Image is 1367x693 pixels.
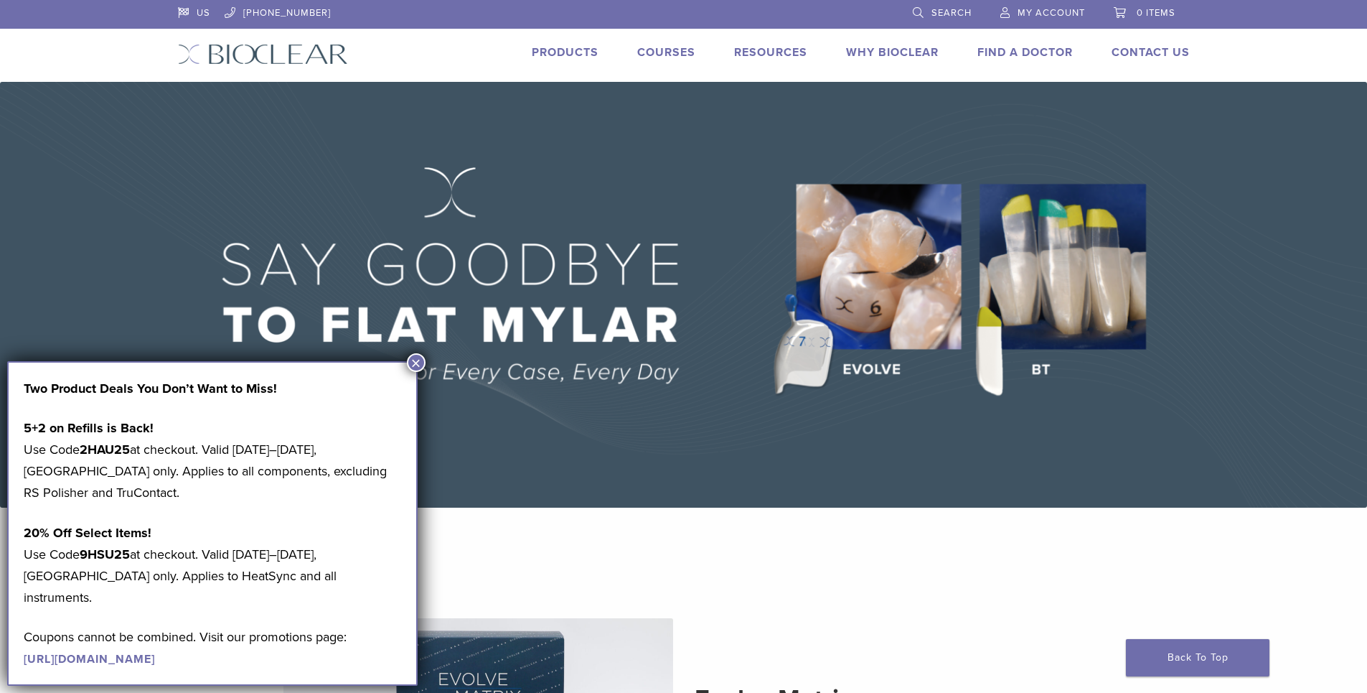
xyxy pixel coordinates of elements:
a: Products [532,45,598,60]
a: Why Bioclear [846,45,939,60]
strong: 5+2 on Refills is Back! [24,420,154,436]
a: Back To Top [1126,639,1269,676]
a: [URL][DOMAIN_NAME] [24,652,155,666]
strong: Two Product Deals You Don’t Want to Miss! [24,381,277,396]
a: Courses [637,45,695,60]
span: 0 items [1137,7,1175,19]
img: Bioclear [178,44,348,65]
strong: 20% Off Select Items! [24,525,151,541]
p: Coupons cannot be combined. Visit our promotions page: [24,626,401,669]
span: Search [931,7,972,19]
p: Use Code at checkout. Valid [DATE]–[DATE], [GEOGRAPHIC_DATA] only. Applies to HeatSync and all in... [24,522,401,608]
a: Resources [734,45,807,60]
button: Close [407,353,426,372]
span: My Account [1018,7,1085,19]
strong: 9HSU25 [80,547,130,562]
p: Use Code at checkout. Valid [DATE]–[DATE], [GEOGRAPHIC_DATA] only. Applies to all components, exc... [24,417,401,503]
a: Find A Doctor [977,45,1073,60]
strong: 2HAU25 [80,442,130,457]
a: Contact Us [1112,45,1190,60]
